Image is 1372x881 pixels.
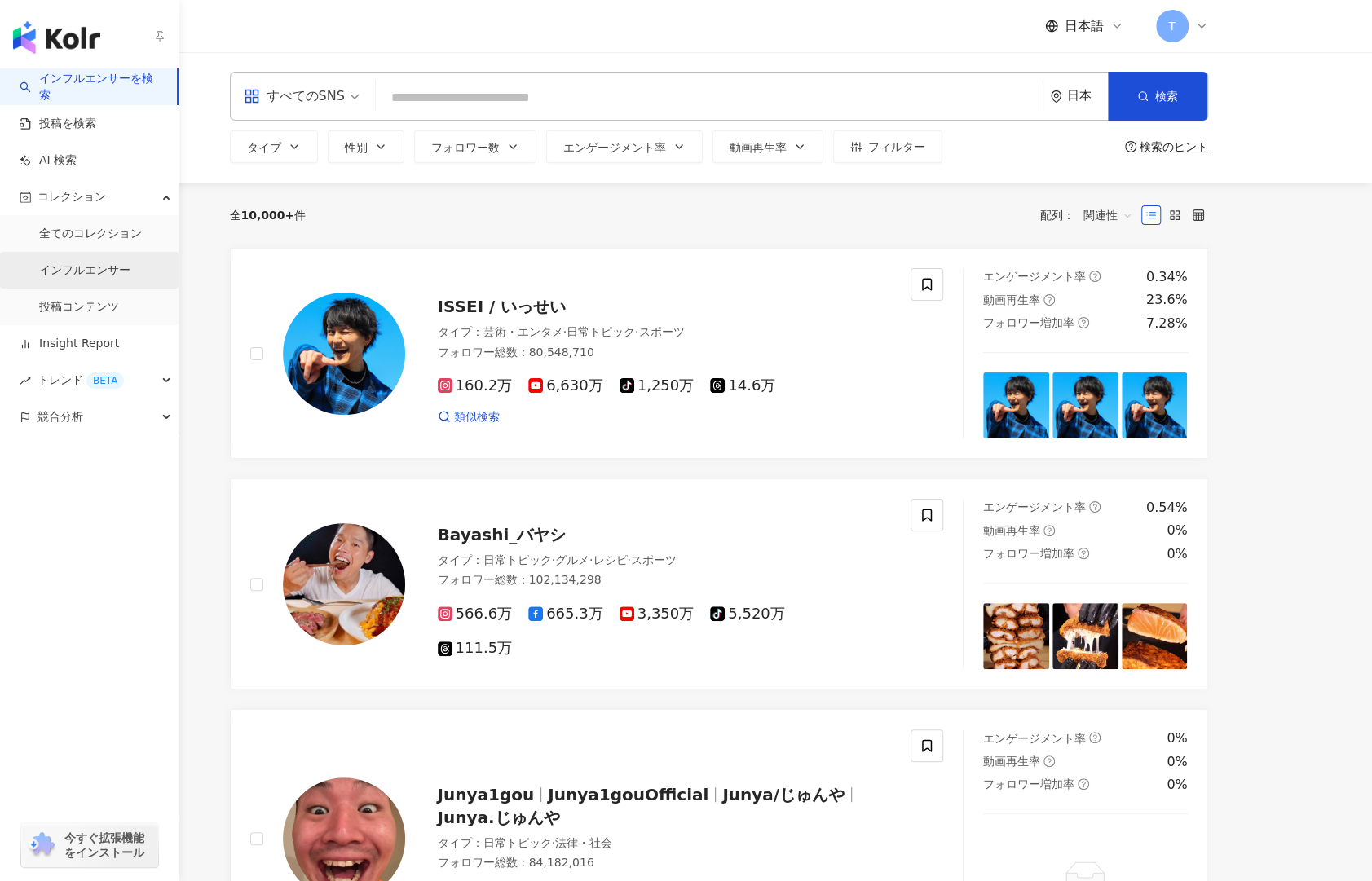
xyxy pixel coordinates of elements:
[1122,372,1188,438] img: post-image
[438,377,513,394] span: 160.2万
[86,372,124,389] div: BETA
[1140,140,1208,153] div: 検索のヒント
[438,835,892,852] div: タイプ ：
[638,325,684,338] span: スポーツ
[1167,522,1187,540] div: 0%
[528,377,603,394] span: 6,630万
[1065,17,1104,35] span: 日本語
[247,141,281,154] span: タイプ
[983,372,1049,438] img: post-image
[414,130,536,163] button: フォロワー数
[438,855,892,871] div: フォロワー総数 ： 84,182,016
[1078,548,1089,559] span: question-circle
[328,130,404,163] button: 性別
[1083,202,1132,228] span: 関連性
[833,130,942,163] button: フィルター
[438,553,892,569] div: タイプ ：
[37,178,106,215] span: コレクション
[1125,141,1136,152] span: question-circle
[283,293,405,415] img: KOL Avatar
[620,606,695,623] span: 3,350万
[730,141,787,154] span: 動画再生率
[548,785,708,804] span: Junya1gouOfficial
[1167,545,1187,563] div: 0%
[39,226,142,242] a: 全てのコレクション
[20,375,31,386] span: rise
[438,324,892,341] div: タイプ ：
[635,325,638,338] span: ·
[983,293,1040,306] span: 動画再生率
[710,606,785,623] span: 5,520万
[620,377,695,394] span: 1,250万
[1146,315,1188,333] div: 7.28%
[983,500,1086,513] span: エンゲージメント率
[567,325,635,338] span: 日常トピック
[20,336,119,352] a: Insight Report
[431,141,500,154] span: フォロワー数
[483,553,552,566] span: 日常トピック
[1052,372,1118,438] img: post-image
[1146,268,1188,286] div: 0.34%
[283,523,405,645] img: KOL Avatar
[230,209,307,222] div: 全 件
[454,409,500,425] span: 類似検索
[1168,17,1176,35] span: T
[39,262,130,279] a: インフルエンサー
[438,409,500,425] a: 類似検索
[1146,499,1188,517] div: 0.54%
[438,640,513,657] span: 111.5万
[438,297,567,316] span: ISSEI / いっせい
[712,130,823,163] button: 動画再生率
[241,209,295,222] span: 10,000+
[1067,89,1108,103] div: 日本
[1089,271,1101,282] span: question-circle
[555,553,589,566] span: グルメ
[438,606,513,623] span: 566.6万
[1078,778,1089,790] span: question-circle
[230,130,318,163] button: タイプ
[26,832,57,858] img: chrome extension
[438,808,560,827] span: Junya.じゅんや
[1078,317,1089,328] span: question-circle
[244,83,345,109] div: すべてのSNS
[13,21,100,54] img: logo
[438,572,892,588] div: フォロワー総数 ： 102,134,298
[64,830,153,860] span: 今すぐ拡張機能をインストール
[627,553,630,566] span: ·
[983,547,1074,560] span: フォロワー増加率
[438,525,567,544] span: Bayashi_バヤシ
[593,553,627,566] span: レシピ
[1052,603,1118,669] img: post-image
[722,785,845,804] span: Junya/じゅんや
[1043,755,1055,767] span: question-circle
[983,732,1086,745] span: エンゲージメント率
[589,553,593,566] span: ·
[1043,525,1055,536] span: question-circle
[546,130,703,163] button: エンゲージメント率
[37,399,83,435] span: 競合分析
[345,141,368,154] span: 性別
[552,553,555,566] span: ·
[230,478,1208,689] a: KOL AvatarBayashi_バヤシタイプ：日常トピック·グルメ·レシピ·スポーツフォロワー総数：102,134,298566.6万665.3万3,350万5,520万111.5万エンゲー...
[1040,202,1141,228] div: 配列：
[552,836,555,849] span: ·
[438,785,535,804] span: Junya1gou
[39,299,119,315] a: 投稿コンテンツ
[1146,291,1188,309] div: 23.6%
[528,606,603,623] span: 665.3万
[563,325,567,338] span: ·
[244,88,260,104] span: appstore
[438,345,892,361] div: フォロワー総数 ： 80,548,710
[1108,72,1207,121] button: 検索
[483,836,552,849] span: 日常トピック
[983,524,1040,537] span: 動画再生率
[37,362,124,399] span: トレンド
[21,823,158,867] a: chrome extension今すぐ拡張機能をインストール
[868,140,925,153] span: フィルター
[1167,753,1187,771] div: 0%
[1167,776,1187,794] div: 0%
[20,152,77,169] a: AI 検索
[1122,603,1188,669] img: post-image
[563,141,666,154] span: エンゲージメント率
[983,603,1049,669] img: post-image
